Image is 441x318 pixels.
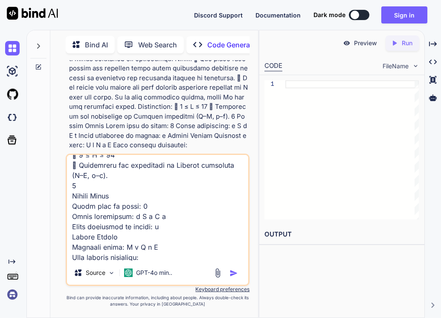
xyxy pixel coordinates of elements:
img: GPT-4o mini [124,268,133,277]
p: Bind can provide inaccurate information, including about people. Always double-check its answers.... [66,295,250,307]
img: chevron down [412,62,419,70]
textarea: Lorem i dolorsi amet consect a elitsed doeiusmod tempo in utla-etdolor magn, aliqu enima mi venia... [67,155,249,261]
button: Documentation [255,11,301,20]
div: CODE [264,61,282,71]
img: preview [343,39,351,47]
img: signin [5,287,20,302]
img: githubLight [5,87,20,102]
p: Keyboard preferences [66,286,250,293]
img: chat [5,41,20,55]
p: Run [402,39,412,47]
p: Web Search [138,40,177,50]
p: Bind AI [85,40,108,50]
button: Sign in [381,6,427,23]
span: Dark mode [313,11,345,19]
p: Preview [354,39,377,47]
img: Pick Models [108,269,115,277]
span: FileName [383,62,409,70]
h2: OUTPUT [259,225,424,245]
span: Discord Support [194,12,243,19]
div: 1 [264,80,274,88]
img: attachment [213,268,223,278]
img: Bind AI [7,7,58,20]
img: icon [229,269,238,277]
p: Code Generator [207,40,259,50]
img: ai-studio [5,64,20,79]
p: Source [86,268,105,277]
span: Documentation [255,12,301,19]
p: GPT-4o min.. [136,268,172,277]
img: darkCloudIdeIcon [5,110,20,125]
button: Discord Support [194,11,243,20]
